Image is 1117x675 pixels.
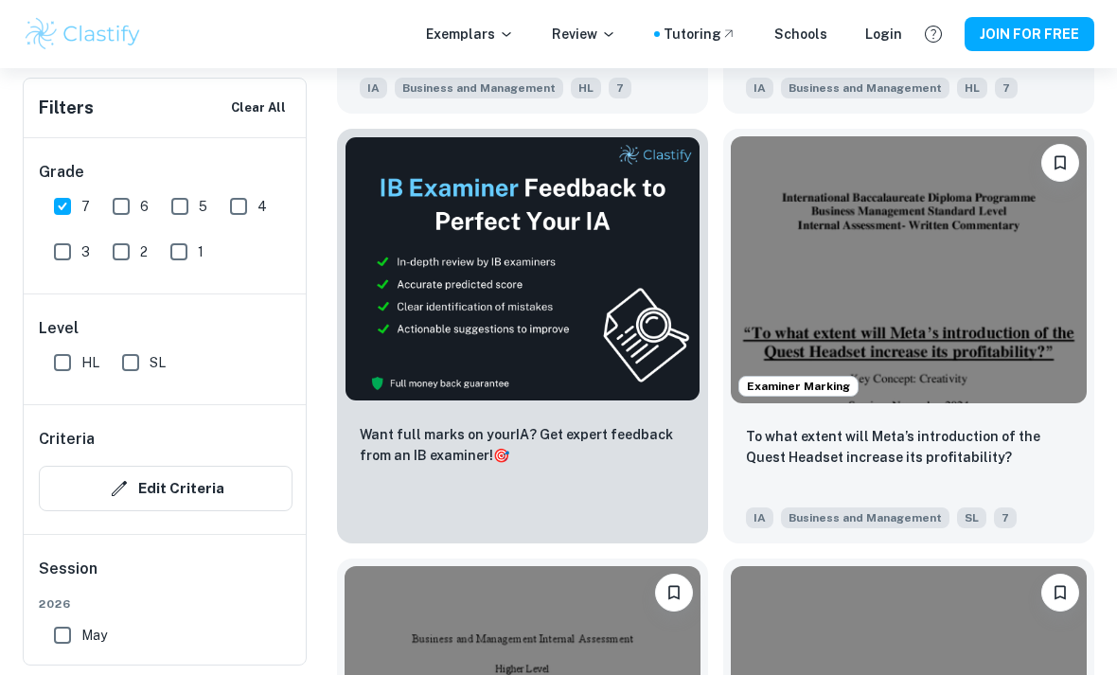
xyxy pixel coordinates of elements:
[360,78,387,98] span: IA
[226,94,291,122] button: Clear All
[39,428,95,451] h6: Criteria
[746,78,773,98] span: IA
[257,196,267,217] span: 4
[426,24,514,44] p: Exemplars
[1041,574,1079,612] button: Please log in to bookmark exemplars
[140,241,148,262] span: 2
[81,241,90,262] span: 3
[609,78,631,98] span: 7
[781,78,949,98] span: Business and Management
[39,317,293,340] h6: Level
[731,136,1087,403] img: Business and Management IA example thumbnail: To what extent will Meta’s introduction
[39,466,293,511] button: Edit Criteria
[39,558,293,595] h6: Session
[995,78,1018,98] span: 7
[746,507,773,528] span: IA
[39,161,293,184] h6: Grade
[739,378,858,395] span: Examiner Marking
[571,78,601,98] span: HL
[39,95,94,121] h6: Filters
[150,352,166,373] span: SL
[774,24,827,44] a: Schools
[994,507,1017,528] span: 7
[552,24,616,44] p: Review
[781,507,949,528] span: Business and Management
[655,574,693,612] button: Please log in to bookmark exemplars
[199,196,207,217] span: 5
[337,129,708,543] a: ThumbnailWant full marks on yourIA? Get expert feedback from an IB examiner!
[917,18,949,50] button: Help and Feedback
[81,625,107,646] span: May
[664,24,736,44] a: Tutoring
[140,196,149,217] span: 6
[493,448,509,463] span: 🎯
[39,595,293,613] span: 2026
[198,241,204,262] span: 1
[723,129,1094,543] a: Examiner MarkingPlease log in to bookmark exemplarsTo what extent will Meta’s introduction of the...
[965,17,1094,51] button: JOIN FOR FREE
[865,24,902,44] a: Login
[746,426,1072,468] p: To what extent will Meta’s introduction of the Quest Headset increase its profitability?
[81,196,90,217] span: 7
[360,424,685,466] p: Want full marks on your IA ? Get expert feedback from an IB examiner!
[957,507,986,528] span: SL
[395,78,563,98] span: Business and Management
[957,78,987,98] span: HL
[345,136,700,401] img: Thumbnail
[81,352,99,373] span: HL
[1041,144,1079,182] button: Please log in to bookmark exemplars
[23,15,143,53] img: Clastify logo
